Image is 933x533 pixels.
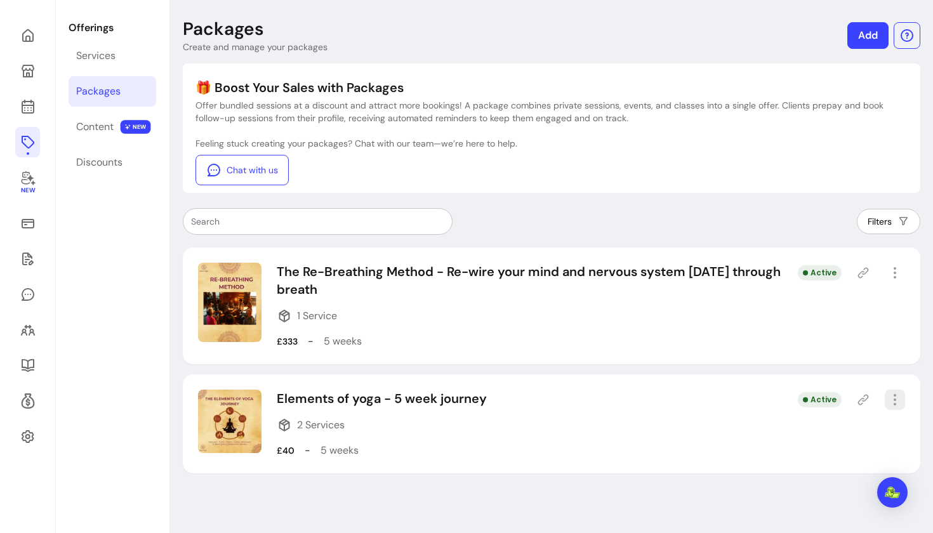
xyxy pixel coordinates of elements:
a: New [15,162,40,203]
p: Offer bundled sessions at a discount and attract more bookings! A package combines private sessio... [195,99,908,124]
a: Clients [15,315,40,345]
div: Services [76,48,116,63]
a: Services [69,41,156,71]
a: Waivers [15,244,40,274]
a: Offerings [15,127,40,157]
a: Calendar [15,91,40,122]
a: Home [15,20,40,51]
p: 5 weeks [324,334,362,349]
div: Content [76,119,114,135]
p: Elements of yoga - 5 week journey [277,390,487,407]
span: New [20,187,34,195]
p: - [308,334,314,349]
a: Discounts [69,147,156,178]
img: Image of Elements of yoga - 5 week journey [198,390,261,453]
span: NEW [121,120,151,134]
a: Settings [15,421,40,452]
a: Add [847,22,889,49]
a: My Messages [15,279,40,310]
p: The Re-Breathing Method - Re-wire your mind and nervous system [DATE] through breath [277,263,798,298]
div: Open Intercom Messenger [877,477,908,508]
p: Feeling stuck creating your packages? Chat with our team—we’re here to help. [195,137,908,150]
p: Packages [183,18,264,41]
span: 2 Services [297,418,345,433]
a: Refer & Earn [15,386,40,416]
a: Packages [69,76,156,107]
div: Packages [76,84,121,99]
a: Resources [15,350,40,381]
a: Content NEW [69,112,156,142]
img: Image of The Re-Breathing Method - Re-wire your mind and nervous system in 5 weeks through breath [198,263,261,342]
a: Chat with us [195,155,289,185]
a: My Page [15,56,40,86]
button: Filters [857,209,920,234]
p: Offerings [69,20,156,36]
a: Sales [15,208,40,239]
p: - [305,443,310,458]
p: 5 weeks [321,443,359,458]
p: £333 [277,335,298,348]
p: £40 [277,444,294,457]
div: Active [798,265,842,280]
div: Active [798,392,842,407]
input: Search [191,215,444,228]
span: 1 Service [297,308,337,324]
p: Create and manage your packages [183,41,328,53]
div: Discounts [76,155,122,170]
p: 🎁 Boost Your Sales with Packages [195,79,908,96]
